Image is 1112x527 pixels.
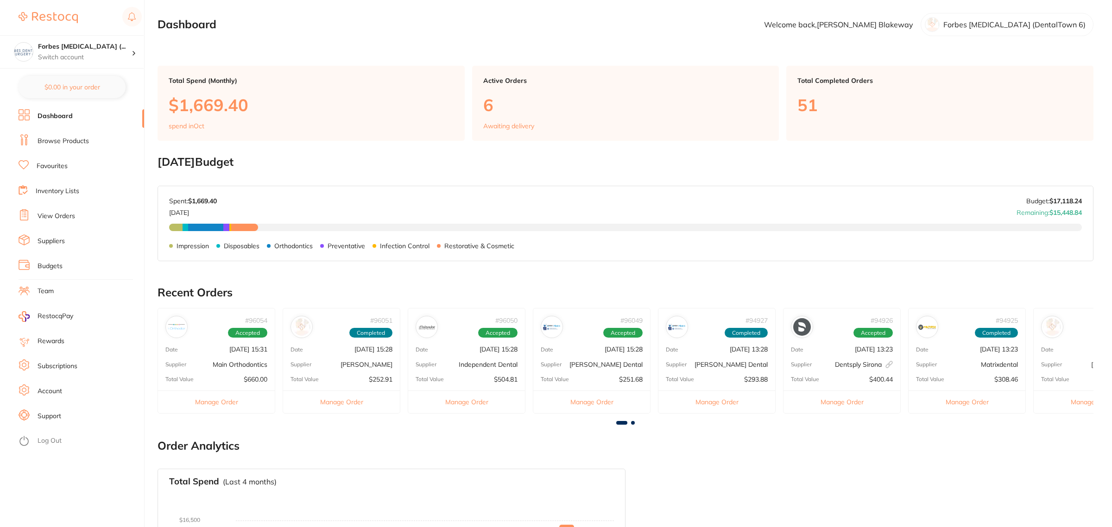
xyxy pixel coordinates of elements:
[605,345,643,353] p: [DATE] 15:28
[666,361,687,368] p: Supplier
[1041,346,1054,353] p: Date
[996,317,1018,324] p: # 94925
[975,328,1018,338] span: Completed
[1049,197,1082,205] strong: $17,118.24
[224,242,259,250] p: Disposables
[169,197,217,205] p: Spent:
[783,390,900,413] button: Manage Order
[19,311,30,322] img: RestocqPay
[541,376,569,383] p: Total Value
[416,361,436,368] p: Supplier
[418,318,436,336] img: Independent Dental
[283,390,400,413] button: Manage Order
[36,187,79,196] a: Inventory Lists
[158,156,1093,169] h2: [DATE] Budget
[1041,361,1062,368] p: Supplier
[981,361,1018,368] p: Matrixdental
[1026,197,1082,205] p: Budget:
[478,328,518,338] span: Accepted
[791,361,812,368] p: Supplier
[480,345,518,353] p: [DATE] 15:28
[791,376,819,383] p: Total Value
[341,361,392,368] p: [PERSON_NAME]
[188,197,217,205] strong: $1,669.40
[38,312,73,321] span: RestocqPay
[19,12,78,23] img: Restocq Logo
[668,318,686,336] img: Erskine Dental
[38,112,73,121] a: Dashboard
[444,242,514,250] p: Restorative & Cosmetic
[543,318,561,336] img: Erskine Dental
[349,328,392,338] span: Completed
[483,122,534,130] p: Awaiting delivery
[408,390,525,413] button: Manage Order
[38,412,61,421] a: Support
[38,337,64,346] a: Rewards
[169,122,204,130] p: spend in Oct
[541,361,562,368] p: Supplier
[158,390,275,413] button: Manage Order
[158,286,1093,299] h2: Recent Orders
[38,436,62,445] a: Log Out
[980,345,1018,353] p: [DATE] 13:23
[793,318,811,336] img: Dentsply Sirona
[994,376,1018,383] p: $308.46
[291,346,303,353] p: Date
[177,242,209,250] p: Impression
[380,242,430,250] p: Infection Control
[916,361,937,368] p: Supplier
[1041,376,1069,383] p: Total Value
[569,361,643,368] p: [PERSON_NAME] Dental
[19,434,141,449] button: Log Out
[495,317,518,324] p: # 96050
[369,376,392,383] p: $252.91
[744,376,768,383] p: $293.88
[14,43,33,61] img: Forbes Dental Surgery (DentalTown 6)
[746,317,768,324] p: # 94927
[943,20,1086,29] p: Forbes [MEDICAL_DATA] (DentalTown 6)
[38,212,75,221] a: View Orders
[695,361,768,368] p: [PERSON_NAME] Dental
[274,242,313,250] p: Orthodontics
[533,390,650,413] button: Manage Order
[869,376,893,383] p: $400.44
[916,376,944,383] p: Total Value
[835,361,893,368] p: Dentsply Sirona
[918,318,936,336] img: Matrixdental
[19,76,126,98] button: $0.00 in your order
[169,95,454,114] p: $1,669.40
[158,66,465,141] a: Total Spend (Monthly)$1,669.40spend inOct
[620,317,643,324] p: # 96049
[165,346,178,353] p: Date
[416,376,444,383] p: Total Value
[370,317,392,324] p: # 96051
[19,311,73,322] a: RestocqPay
[158,439,1093,452] h2: Order Analytics
[37,162,68,171] a: Favourites
[472,66,779,141] a: Active Orders6Awaiting delivery
[494,376,518,383] p: $504.81
[291,376,319,383] p: Total Value
[38,362,77,371] a: Subscriptions
[228,328,267,338] span: Accepted
[38,237,65,246] a: Suppliers
[797,95,1082,114] p: 51
[416,346,428,353] p: Date
[168,318,185,336] img: Main Orthodontics
[158,18,216,31] h2: Dashboard
[165,376,194,383] p: Total Value
[328,242,365,250] p: Preventative
[169,477,219,487] h3: Total Spend
[1017,205,1082,216] p: Remaining:
[619,376,643,383] p: $251.68
[293,318,310,336] img: Adam Dental
[38,287,54,296] a: Team
[169,77,454,84] p: Total Spend (Monthly)
[169,205,217,216] p: [DATE]
[541,346,553,353] p: Date
[603,328,643,338] span: Accepted
[916,346,929,353] p: Date
[791,346,803,353] p: Date
[730,345,768,353] p: [DATE] 13:28
[1043,318,1061,336] img: Henry Schein Halas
